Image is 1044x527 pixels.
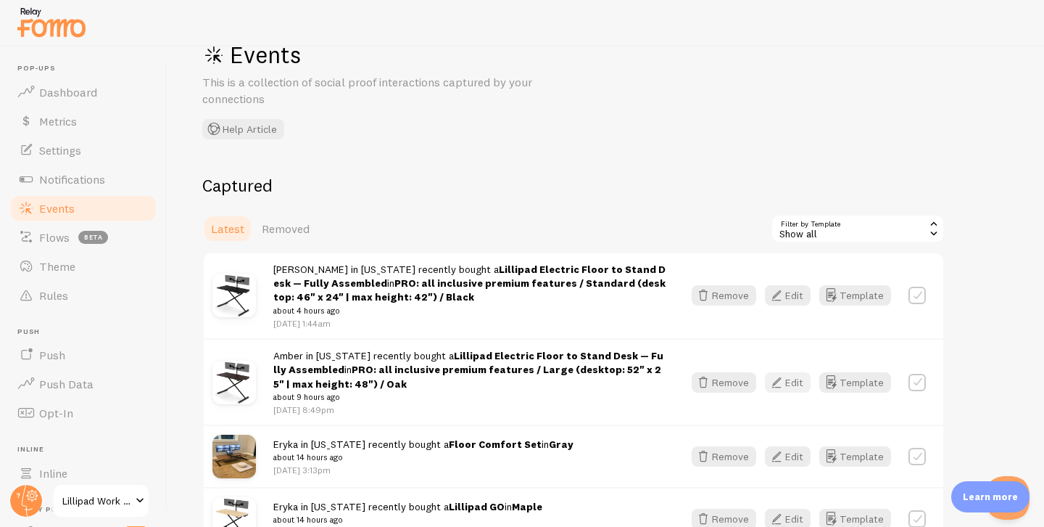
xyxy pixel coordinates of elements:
[449,438,542,451] a: Floor Comfort Set
[692,446,756,467] button: Remove
[819,446,891,467] button: Template
[9,136,158,165] a: Settings
[951,481,1029,512] div: Learn more
[202,74,550,107] p: This is a collection of social proof interactions captured by your connections
[771,214,945,243] div: Show all
[9,165,158,194] a: Notifications
[39,143,81,158] span: Settings
[273,404,666,416] p: [DATE] 8:49pm
[212,435,256,478] img: Lillipad_floor_cushion_yoga_pillow_small.jpg
[202,40,637,70] h1: Events
[273,451,573,464] small: about 14 hours ago
[17,445,158,454] span: Inline
[9,281,158,310] a: Rules
[262,221,310,236] span: Removed
[273,349,663,376] a: Lillipad Electric Floor to Stand Desk — Fully Assembled
[9,369,158,399] a: Push Data
[765,285,819,306] a: Edit
[765,446,811,467] button: Edit
[273,304,666,317] small: about 4 hours ago
[212,274,256,317] img: Lillipad42Black1.jpg
[273,317,666,330] p: [DATE] 1:44am
[273,277,666,303] strong: PRO: all inclusive premium features / Standard (desktop: 46" x 24" | max height: 42") / Black
[202,174,945,197] h2: Captured
[9,399,158,428] a: Opt-In
[273,464,573,476] p: [DATE] 3:13pm
[986,476,1029,520] iframe: Help Scout Beacon - Open
[9,194,158,223] a: Events
[39,172,105,187] span: Notifications
[39,114,77,128] span: Metrics
[963,490,1018,504] p: Learn more
[692,372,756,393] button: Remove
[52,483,150,518] a: Lillipad Work Solutions
[819,285,891,306] button: Template
[765,372,811,393] button: Edit
[202,119,284,139] button: Help Article
[39,406,73,420] span: Opt-In
[202,214,253,243] a: Latest
[39,348,65,362] span: Push
[765,372,819,393] a: Edit
[273,513,542,526] small: about 14 hours ago
[39,288,68,303] span: Rules
[62,492,131,510] span: Lillipad Work Solutions
[17,64,158,73] span: Pop-ups
[253,214,318,243] a: Removed
[211,221,244,236] span: Latest
[765,446,819,467] a: Edit
[9,223,158,252] a: Flows beta
[17,327,158,337] span: Push
[273,500,542,527] span: Eryka in [US_STATE] recently bought a in
[15,4,88,41] img: fomo-relay-logo-orange.svg
[39,466,67,481] span: Inline
[39,259,75,274] span: Theme
[273,391,666,404] small: about 9 hours ago
[9,340,158,369] a: Push
[765,285,811,306] button: Edit
[512,500,542,513] strong: Maple
[78,231,108,244] span: beta
[549,438,573,451] strong: Gray
[273,349,666,404] span: Amber in [US_STATE] recently bought a in
[212,361,256,404] img: Lillipad42Oak1.jpg
[692,285,756,306] button: Remove
[273,263,666,290] a: Lillipad Electric Floor to Stand Desk — Fully Assembled
[273,263,666,317] span: [PERSON_NAME] in [US_STATE] recently bought a in
[9,107,158,136] a: Metrics
[39,85,97,99] span: Dashboard
[39,377,94,391] span: Push Data
[39,230,70,245] span: Flows
[39,201,75,216] span: Events
[9,459,158,488] a: Inline
[9,78,158,107] a: Dashboard
[273,438,573,465] span: Eryka in [US_STATE] recently bought a in
[449,500,505,513] a: Lillipad GO
[819,372,891,393] button: Template
[9,252,158,281] a: Theme
[273,363,661,390] strong: PRO: all inclusive premium features / Large (desktop: 52" x 25" | max height: 48") / Oak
